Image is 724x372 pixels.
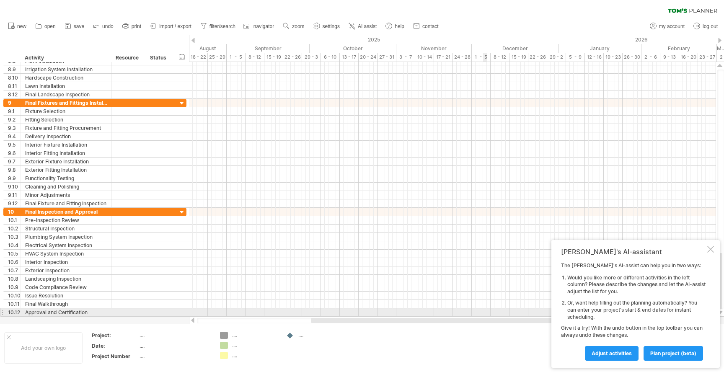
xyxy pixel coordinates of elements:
a: filter/search [198,21,238,32]
div: 9.6 [8,149,21,157]
div: .... [298,332,344,339]
a: Adjust activities [585,346,639,361]
div: Minor Adjustments [25,191,107,199]
span: navigator [253,23,274,29]
div: 10.11 [8,300,21,308]
span: help [395,23,404,29]
div: Irrigation System Installation [25,65,107,73]
div: 9.11 [8,191,21,199]
div: 27 - 31 [378,53,396,62]
a: undo [91,21,116,32]
span: log out [703,23,718,29]
div: 5 - 9 [566,53,585,62]
div: .... [140,332,210,339]
div: Interior Inspection [25,258,107,266]
a: open [33,21,58,32]
a: import / export [148,21,194,32]
div: Hardscape Construction [25,74,107,82]
div: 13 - 17 [340,53,359,62]
div: Exterior Fitting Installation [25,166,107,174]
div: 9 - 13 [660,53,679,62]
div: November 2025 [396,44,472,53]
div: 20 - 24 [359,53,378,62]
div: Lawn Installation [25,82,107,90]
div: Status [150,54,168,62]
div: 10.1 [8,216,21,224]
div: 9.4 [8,132,21,140]
div: 10.5 [8,250,21,258]
div: Pre-Inspection Review [25,216,107,224]
div: 9.8 [8,166,21,174]
div: 8.12 [8,90,21,98]
div: Structural Inspection [25,225,107,232]
div: 6 - 10 [321,53,340,62]
div: 9 [8,99,21,107]
span: AI assist [358,23,377,29]
div: October 2025 [310,44,396,53]
div: 22 - 26 [283,53,302,62]
div: 15 - 19 [264,53,283,62]
div: Cleaning and Polishing [25,183,107,191]
div: 29 - 3 [302,53,321,62]
div: Interior Fixture Installation [25,141,107,149]
span: settings [323,23,340,29]
div: [PERSON_NAME]'s AI-assistant [561,248,706,256]
div: 9.10 [8,183,21,191]
div: 12 - 16 [585,53,604,62]
div: .... [232,352,278,359]
span: plan project (beta) [650,350,696,356]
div: .... [232,332,278,339]
div: Resource [116,54,141,62]
div: 22 - 26 [528,53,547,62]
div: Fixture and Fitting Procurement [25,124,107,132]
div: Approval and Certification [25,308,107,316]
div: 9.5 [8,141,21,149]
div: 3 - 7 [396,53,415,62]
div: Project: [92,332,138,339]
div: Project Number [92,353,138,360]
div: December 2025 [472,44,559,53]
div: Final Landscape Inspection [25,90,107,98]
div: 23 - 27 [698,53,717,62]
div: .... [140,353,210,360]
div: 10 [8,208,21,216]
div: Electrical System Inspection [25,241,107,249]
div: Final Inspection and Approval [25,208,107,216]
div: February 2026 [641,44,717,53]
a: my account [648,21,687,32]
div: 8.9 [8,65,21,73]
span: undo [102,23,114,29]
div: .... [232,342,278,349]
span: import / export [159,23,191,29]
div: 9.2 [8,116,21,124]
div: Functionality Testing [25,174,107,182]
div: Final Fixture and Fitting Inspection [25,199,107,207]
div: 1 - 5 [227,53,246,62]
div: September 2025 [227,44,310,53]
span: open [44,23,56,29]
div: Delivery Inspection [25,132,107,140]
div: Landscaping Inspection [25,275,107,283]
div: Exterior Fixture Installation [25,158,107,165]
div: 1 - 5 [472,53,491,62]
div: Date: [92,342,138,349]
div: 25 - 29 [208,53,227,62]
div: 8 - 12 [491,53,509,62]
span: filter/search [209,23,235,29]
div: Code Compliance Review [25,283,107,291]
span: save [74,23,84,29]
a: log out [691,21,720,32]
div: 9.7 [8,158,21,165]
div: 17 - 21 [434,53,453,62]
a: plan project (beta) [644,346,703,361]
div: .... [140,342,210,349]
div: 10.7 [8,266,21,274]
div: 10.10 [8,292,21,300]
div: 10.8 [8,275,21,283]
div: 10 - 14 [415,53,434,62]
div: 26 - 30 [623,53,641,62]
a: help [383,21,407,32]
div: Add your own logo [4,332,83,364]
div: 19 - 23 [604,53,623,62]
div: Exterior Inspection [25,266,107,274]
